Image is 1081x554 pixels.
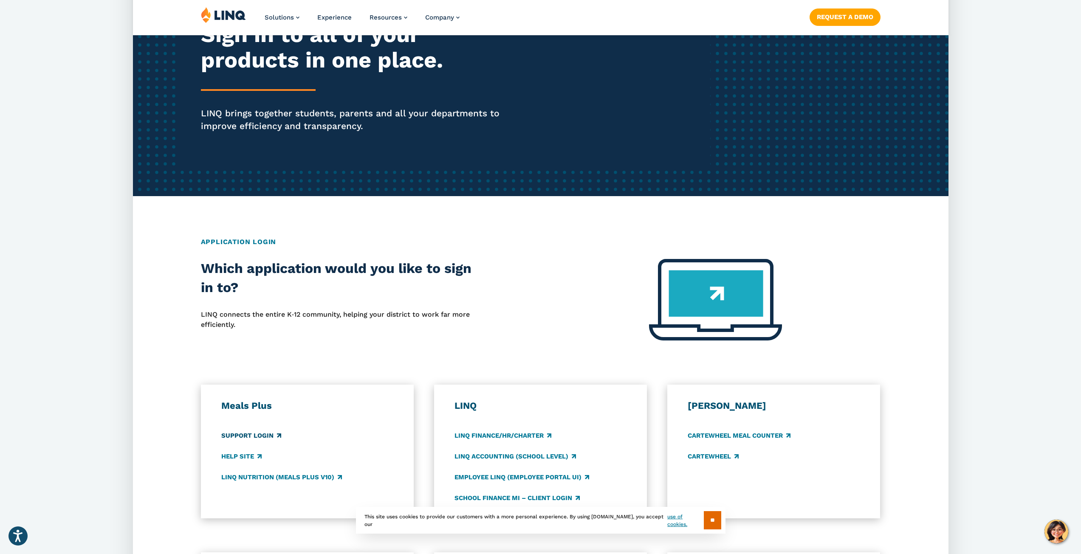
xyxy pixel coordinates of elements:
[201,237,881,247] h2: Application Login
[265,7,460,35] nav: Primary Navigation
[688,452,739,461] a: CARTEWHEEL
[201,7,246,23] img: LINQ | K‑12 Software
[454,472,589,482] a: Employee LINQ (Employee Portal UI)
[221,431,281,440] a: Support Login
[221,452,262,461] a: Help Site
[454,452,576,461] a: LINQ Accounting (school level)
[370,14,402,21] span: Resources
[1044,520,1068,543] button: Hello, have a question? Let’s chat.
[809,7,880,25] nav: Button Navigation
[201,259,472,298] h2: Which application would you like to sign in to?
[201,309,472,330] p: LINQ connects the entire K‑12 community, helping your district to work far more efficiently.
[454,493,580,503] a: School Finance MI – Client Login
[265,14,299,21] a: Solutions
[688,431,790,440] a: CARTEWHEEL Meal Counter
[317,14,352,21] a: Experience
[201,22,515,73] h2: Sign in to all of your products in one place.
[688,400,860,412] h3: [PERSON_NAME]
[667,513,703,528] a: use of cookies.
[809,8,880,25] a: Request a Demo
[425,14,454,21] span: Company
[201,107,515,132] p: LINQ brings together students, parents and all your departments to improve efficiency and transpa...
[454,400,627,412] h3: LINQ
[221,400,393,412] h3: Meals Plus
[370,14,407,21] a: Resources
[425,14,460,21] a: Company
[265,14,294,21] span: Solutions
[454,431,551,440] a: LINQ Finance/HR/Charter
[356,507,725,534] div: This site uses cookies to provide our customers with a more personal experience. By using [DOMAIN...
[221,472,342,482] a: LINQ Nutrition (Meals Plus v10)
